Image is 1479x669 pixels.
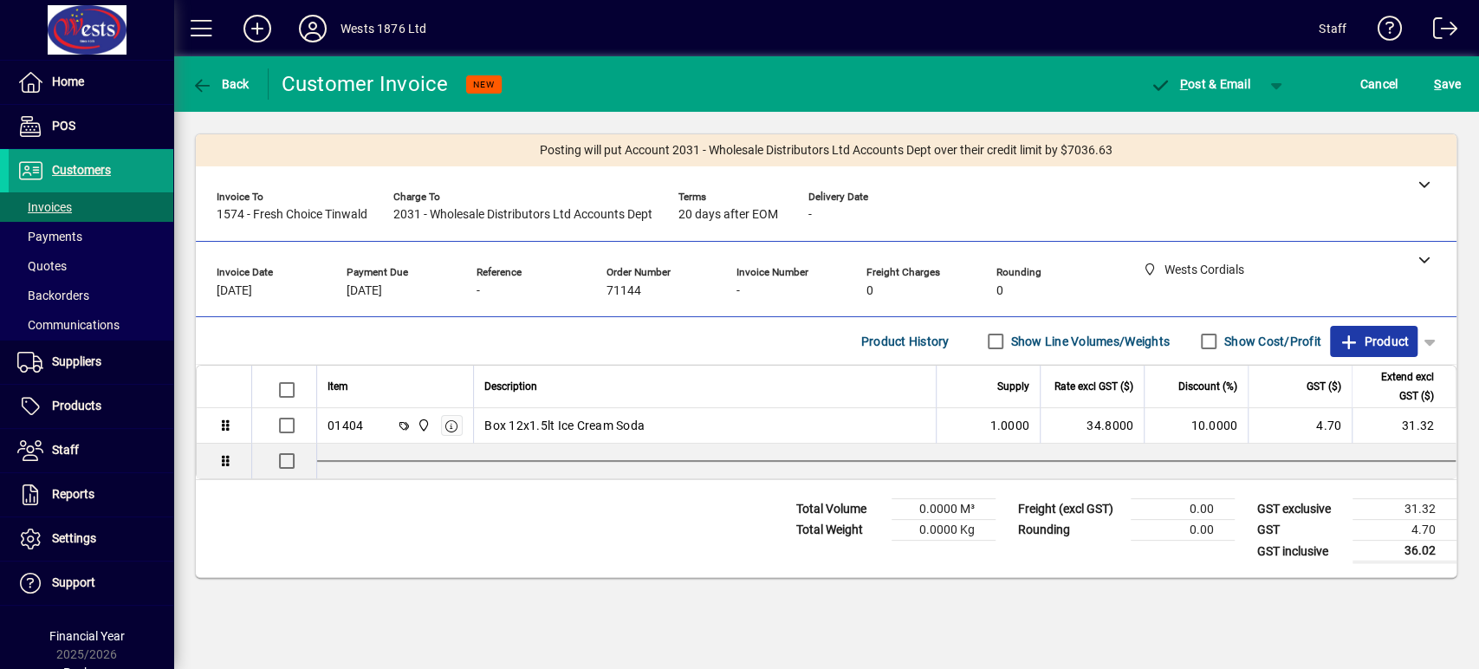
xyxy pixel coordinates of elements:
a: Backorders [9,281,173,310]
td: GST exclusive [1249,499,1353,520]
span: 20 days after EOM [678,208,778,222]
a: Settings [9,517,173,561]
span: Cancel [1360,70,1398,98]
label: Show Cost/Profit [1221,333,1321,350]
span: 0 [866,284,873,298]
span: Customers [52,163,111,177]
label: Show Line Volumes/Weights [1008,333,1170,350]
a: Suppliers [9,341,173,384]
span: - [808,208,812,222]
a: Payments [9,222,173,251]
td: Freight (excl GST) [1009,499,1131,520]
td: 0.0000 M³ [892,499,996,520]
span: Posting will put Account 2031 - Wholesale Distributors Ltd Accounts Dept over their credit limit ... [540,141,1112,159]
app-page-header-button: Back [173,68,269,100]
span: Discount (%) [1178,377,1237,396]
div: Customer Invoice [282,70,449,98]
td: 36.02 [1353,541,1456,562]
td: Total Weight [788,520,892,541]
span: ost & Email [1150,77,1250,91]
span: Payments [17,230,82,244]
a: Invoices [9,192,173,222]
td: 4.70 [1248,408,1352,444]
div: Wests 1876 Ltd [341,15,426,42]
button: Cancel [1356,68,1403,100]
button: Add [230,13,285,44]
span: 1.0000 [990,417,1030,434]
a: Products [9,385,173,428]
span: Invoices [17,200,72,214]
span: 71144 [607,284,641,298]
a: Communications [9,310,173,340]
span: POS [52,119,75,133]
td: Rounding [1009,520,1131,541]
div: 34.8000 [1051,417,1133,434]
span: Rate excl GST ($) [1054,377,1133,396]
span: NEW [473,79,495,90]
span: Quotes [17,259,67,273]
button: Product History [854,326,957,357]
span: Wests Cordials [412,416,432,435]
span: GST ($) [1307,377,1341,396]
button: Profile [285,13,341,44]
span: Box 12x1.5lt Ice Cream Soda [484,417,645,434]
span: Backorders [17,289,89,302]
a: Quotes [9,251,173,281]
td: 10.0000 [1144,408,1248,444]
span: - [477,284,480,298]
a: Logout [1419,3,1457,60]
span: S [1434,77,1441,91]
span: Support [52,575,95,589]
td: 31.32 [1352,408,1456,444]
span: Home [52,75,84,88]
span: [DATE] [347,284,382,298]
a: Knowledge Base [1364,3,1402,60]
div: 01404 [328,417,363,434]
td: 0.00 [1131,520,1235,541]
span: 0 [996,284,1003,298]
td: Total Volume [788,499,892,520]
span: Item [328,377,348,396]
span: [DATE] [217,284,252,298]
a: Support [9,562,173,605]
span: Products [52,399,101,412]
a: POS [9,105,173,148]
span: Description [484,377,537,396]
button: Save [1430,68,1465,100]
button: Product [1330,326,1417,357]
span: Product History [861,328,950,355]
span: Extend excl GST ($) [1363,367,1434,406]
a: Staff [9,429,173,472]
span: - [736,284,740,298]
span: Supply [997,377,1029,396]
span: Staff [52,443,79,457]
span: Product [1339,328,1409,355]
button: Back [187,68,254,100]
span: Back [191,77,250,91]
td: 31.32 [1353,499,1456,520]
td: 0.0000 Kg [892,520,996,541]
td: GST [1249,520,1353,541]
span: Reports [52,487,94,501]
span: Suppliers [52,354,101,368]
a: Home [9,61,173,104]
span: ave [1434,70,1461,98]
span: Settings [52,531,96,545]
div: Staff [1319,15,1346,42]
span: P [1180,77,1188,91]
span: Communications [17,318,120,332]
td: 0.00 [1131,499,1235,520]
span: Financial Year [49,629,125,643]
a: Reports [9,473,173,516]
span: 2031 - Wholesale Distributors Ltd Accounts Dept [393,208,652,222]
td: GST inclusive [1249,541,1353,562]
button: Post & Email [1141,68,1259,100]
td: 4.70 [1353,520,1456,541]
span: 1574 - Fresh Choice Tinwald [217,208,367,222]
